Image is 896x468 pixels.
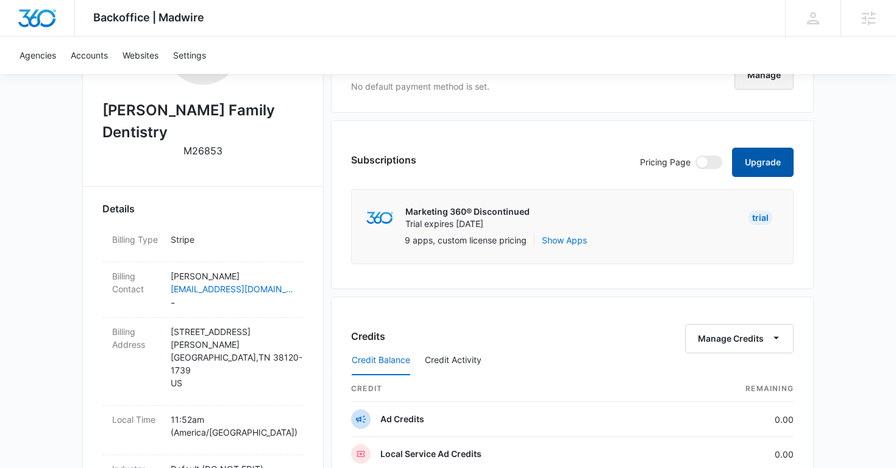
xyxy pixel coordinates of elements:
[405,234,527,247] p: 9 apps, custom license pricing
[351,376,664,402] th: credit
[351,329,385,344] h3: Credits
[112,325,161,351] dt: Billing Address
[351,80,489,93] p: No default payment method is set.
[171,270,294,310] dd: -
[405,218,530,230] p: Trial expires [DATE]
[380,413,424,425] p: Ad Credits
[171,283,294,295] a: [EMAIL_ADDRESS][DOMAIN_NAME]
[734,60,794,90] button: Manage
[685,324,794,353] button: Manage Credits
[102,201,135,216] span: Details
[351,153,416,167] h3: Subscriptions
[366,212,393,225] img: marketing360Logo
[664,376,794,402] th: Remaining
[166,37,213,74] a: Settings
[732,148,794,177] button: Upgrade
[112,270,161,295] dt: Billing Contact
[171,270,294,283] p: [PERSON_NAME]
[102,262,304,318] div: Billing Contact[PERSON_NAME][EMAIL_ADDRESS][DOMAIN_NAME]-
[183,143,222,158] p: M26853
[171,325,294,389] p: [STREET_ADDRESS][PERSON_NAME] [GEOGRAPHIC_DATA] , TN 38120-1739 US
[112,413,161,426] dt: Local Time
[63,37,115,74] a: Accounts
[171,233,294,246] p: Stripe
[542,234,587,247] button: Show Apps
[102,99,304,143] h2: [PERSON_NAME] Family Dentistry
[352,346,410,375] button: Credit Balance
[380,448,482,460] p: Local Service Ad Credits
[405,206,530,218] p: Marketing 360® Discontinued
[12,37,63,74] a: Agencies
[102,318,304,406] div: Billing Address[STREET_ADDRESS][PERSON_NAME][GEOGRAPHIC_DATA],TN 38120-1739US
[102,406,304,455] div: Local Time11:52am (America/[GEOGRAPHIC_DATA])
[664,402,794,437] td: 0.00
[112,233,161,246] dt: Billing Type
[171,413,294,439] p: 11:52am ( America/[GEOGRAPHIC_DATA] )
[115,37,166,74] a: Websites
[102,226,304,262] div: Billing TypeStripe
[425,346,482,375] button: Credit Activity
[93,11,204,24] span: Backoffice | Madwire
[640,156,691,169] p: Pricing Page
[748,211,772,225] div: Trial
